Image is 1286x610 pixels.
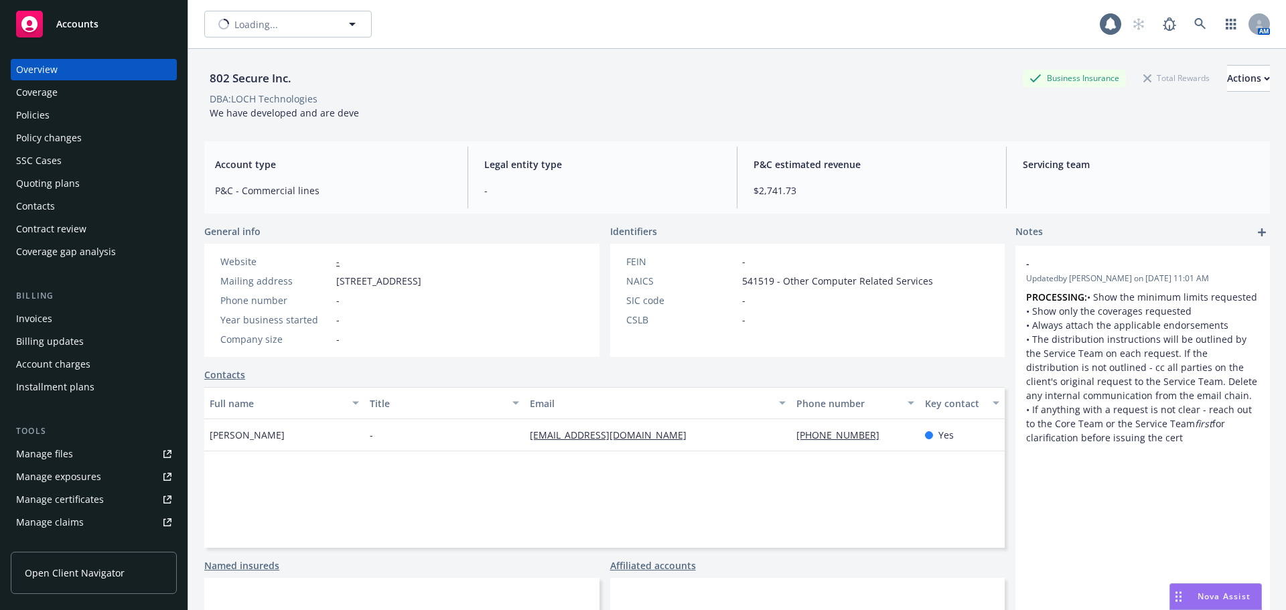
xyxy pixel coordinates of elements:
div: Contacts [16,196,55,217]
span: P&C estimated revenue [754,157,990,171]
span: [PERSON_NAME] [210,428,285,442]
span: We have developed and are deve [210,106,359,119]
a: Policies [11,104,177,126]
button: Actions [1227,65,1270,92]
span: Updated by [PERSON_NAME] on [DATE] 11:01 AM [1026,273,1259,285]
span: Accounts [56,19,98,29]
div: Title [370,396,504,410]
button: Loading... [204,11,372,37]
span: Loading... [234,17,278,31]
em: first [1195,417,1212,430]
div: Quoting plans [16,173,80,194]
div: Tools [11,425,177,438]
a: Search [1187,11,1214,37]
span: - [336,332,340,346]
button: Key contact [920,387,1005,419]
span: Servicing team [1023,157,1259,171]
span: - [742,313,745,327]
a: Overview [11,59,177,80]
button: Email [524,387,791,419]
span: - [336,313,340,327]
a: Accounts [11,5,177,43]
div: NAICS [626,274,737,288]
div: 802 Secure Inc. [204,70,297,87]
div: Company size [220,332,331,346]
div: Policies [16,104,50,126]
div: Business Insurance [1023,70,1126,86]
div: Total Rewards [1137,70,1216,86]
span: Notes [1015,224,1043,240]
a: Billing updates [11,331,177,352]
div: Mailing address [220,274,331,288]
a: Affiliated accounts [610,558,696,573]
div: Contract review [16,218,86,240]
a: Invoices [11,308,177,329]
a: Coverage gap analysis [11,241,177,262]
a: Named insureds [204,558,279,573]
span: 541519 - Other Computer Related Services [742,274,933,288]
p: • Show the minimum limits requested • Show only the coverages requested • Always attach the appli... [1026,290,1259,445]
div: SIC code [626,293,737,307]
span: General info [204,224,261,238]
div: Manage BORs [16,534,79,556]
button: Nova Assist [1169,583,1262,610]
div: DBA: LOCH Technologies [210,92,317,106]
a: Manage exposures [11,466,177,487]
div: Account charges [16,354,90,375]
span: - [336,293,340,307]
div: Installment plans [16,376,94,398]
a: Installment plans [11,376,177,398]
div: SSC Cases [16,150,62,171]
div: CSLB [626,313,737,327]
a: Policy changes [11,127,177,149]
a: Manage BORs [11,534,177,556]
span: - [484,183,721,198]
a: Contract review [11,218,177,240]
a: [PHONE_NUMBER] [796,429,890,441]
span: P&C - Commercial lines [215,183,451,198]
span: Account type [215,157,451,171]
button: Phone number [791,387,919,419]
div: Manage certificates [16,489,104,510]
div: Email [530,396,771,410]
div: Overview [16,59,58,80]
a: Start snowing [1125,11,1152,37]
div: Policy changes [16,127,82,149]
a: Report a Bug [1156,11,1183,37]
a: SSC Cases [11,150,177,171]
span: [STREET_ADDRESS] [336,274,421,288]
div: FEIN [626,254,737,269]
a: Account charges [11,354,177,375]
a: Switch app [1218,11,1244,37]
span: - [742,254,745,269]
span: $2,741.73 [754,183,990,198]
div: Manage claims [16,512,84,533]
div: -Updatedby [PERSON_NAME] on [DATE] 11:01 AMPROCESSING:• Show the minimum limits requested • Show ... [1015,246,1270,455]
div: Phone number [220,293,331,307]
div: Phone number [796,396,899,410]
div: Website [220,254,331,269]
div: Key contact [925,396,985,410]
strong: PROCESSING: [1026,291,1087,303]
span: Open Client Navigator [25,566,125,580]
div: Coverage gap analysis [16,241,116,262]
a: Manage certificates [11,489,177,510]
a: Manage claims [11,512,177,533]
div: Actions [1227,66,1270,91]
div: Manage files [16,443,73,465]
div: Coverage [16,82,58,103]
div: Year business started [220,313,331,327]
a: - [336,255,340,268]
span: - [1026,256,1224,271]
a: Contacts [204,368,245,382]
div: Billing [11,289,177,303]
span: - [742,293,745,307]
span: Identifiers [610,224,657,238]
a: Contacts [11,196,177,217]
div: Full name [210,396,344,410]
button: Title [364,387,524,419]
div: Manage exposures [16,466,101,487]
span: Yes [938,428,954,442]
span: Nova Assist [1198,591,1251,602]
